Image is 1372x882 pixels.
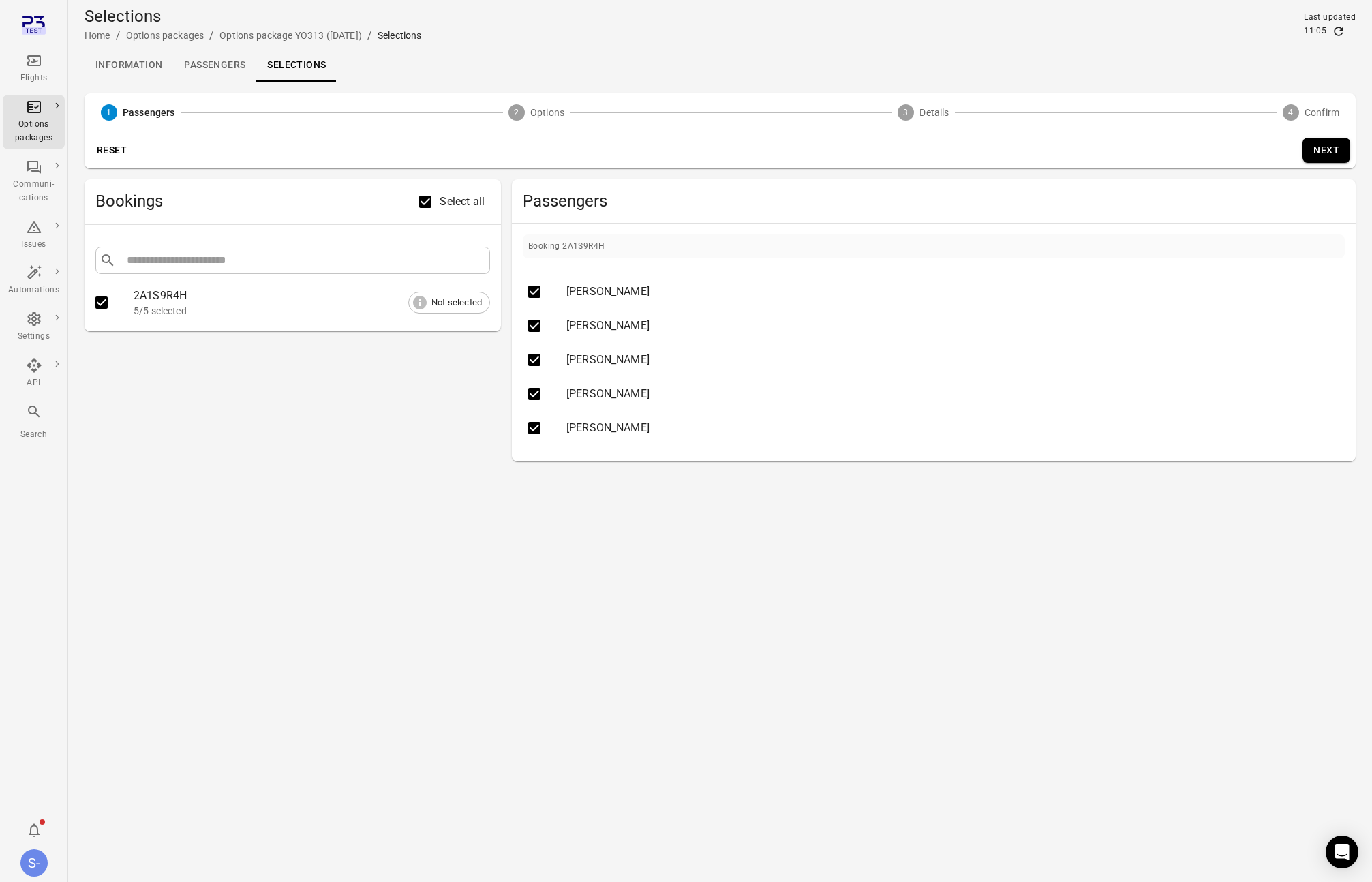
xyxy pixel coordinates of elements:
[3,260,65,301] a: Automations
[134,288,490,304] div: 2A1S9R4H
[530,106,564,119] span: Options
[904,108,909,117] text: 3
[106,108,111,117] text: 1
[126,30,204,41] a: Options packages
[523,190,1345,212] span: Passengers
[440,194,485,210] span: Select all
[20,849,48,877] div: S-
[123,106,175,119] span: Passengers
[85,49,1356,82] div: Local navigation
[219,30,362,41] a: Options package YO313 ([DATE])
[566,386,1307,402] div: [PERSON_NAME]
[8,178,59,205] div: Communi-cations
[3,95,65,149] a: Options packages
[256,49,337,82] a: Selections
[116,27,121,44] li: /
[85,30,110,41] a: Home
[134,304,490,318] div: 5/5 selected
[3,155,65,209] a: Communi-cations
[90,138,134,163] button: Reset
[514,108,519,117] text: 2
[85,49,173,82] a: Information
[8,284,59,297] div: Automations
[85,5,421,27] h1: Selections
[1304,11,1356,25] div: Last updated
[1326,836,1358,868] div: Open Intercom Messenger
[20,817,48,844] button: Notifications
[1305,106,1339,119] span: Confirm
[3,215,65,256] a: Issues
[1288,108,1293,117] text: 4
[566,284,1307,300] div: [PERSON_NAME]
[3,307,65,348] a: Settings
[8,376,59,390] div: API
[85,27,421,44] nav: Breadcrumbs
[367,27,372,44] li: /
[173,49,256,82] a: Passengers
[8,428,59,442] div: Search
[209,27,214,44] li: /
[3,48,65,89] a: Flights
[15,844,53,882] button: Sólberg - AviLabs
[3,399,65,445] button: Search
[378,29,422,42] div: Selections
[566,420,1307,436] div: [PERSON_NAME]
[8,238,59,252] div: Issues
[566,318,1307,334] div: [PERSON_NAME]
[919,106,949,119] span: Details
[8,330,59,344] div: Settings
[95,190,418,212] h2: Bookings
[1304,25,1326,38] div: 11:05
[1332,25,1345,38] button: Refresh data
[3,353,65,394] a: API
[1302,138,1350,163] button: Next
[8,72,59,85] div: Flights
[528,240,605,254] div: Booking 2A1S9R4H
[424,296,489,309] span: Not selected
[566,352,1307,368] div: [PERSON_NAME]
[8,118,59,145] div: Options packages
